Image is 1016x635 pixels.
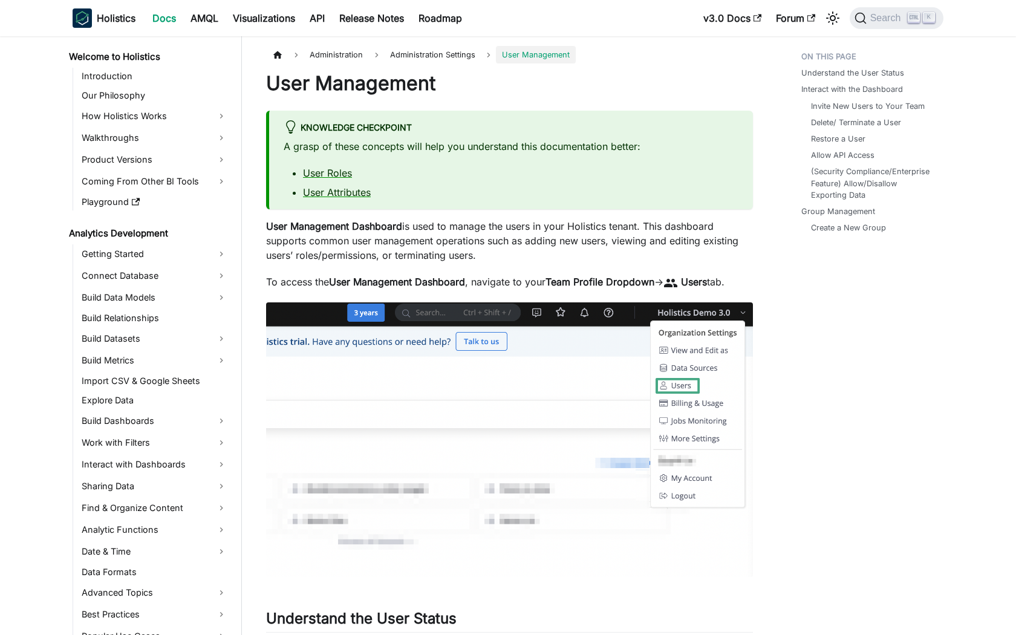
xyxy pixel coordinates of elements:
[226,8,302,28] a: Visualizations
[769,8,822,28] a: Forum
[384,46,481,63] span: Administration Settings
[65,48,231,65] a: Welcome to Holistics
[867,13,908,24] span: Search
[78,583,231,602] a: Advanced Topics
[801,67,904,79] a: Understand the User Status
[78,150,231,169] a: Product Versions
[545,276,654,288] strong: Team Profile Dropdown
[78,373,231,389] a: Import CSV & Google Sheets
[78,542,231,561] a: Date & Time
[811,133,865,145] a: Restore a User
[78,310,231,327] a: Build Relationships
[97,11,135,25] b: Holistics
[78,288,231,307] a: Build Data Models
[266,220,402,232] strong: User Management Dashboard
[65,225,231,242] a: Analytics Development
[304,46,369,63] span: Administration
[496,46,576,63] span: User Management
[811,117,901,128] a: Delete/ Terminate a User
[78,411,231,431] a: Build Dashboards
[811,100,925,112] a: Invite New Users to Your Team
[266,71,753,96] h1: User Management
[266,46,753,63] nav: Breadcrumbs
[78,266,231,285] a: Connect Database
[811,166,931,201] a: (Security Compliance/Enterprise Feature) Allow/Disallow Exporting Data
[266,46,289,63] a: Home page
[303,186,371,198] a: User Attributes
[284,120,738,136] div: Knowledge Checkpoint
[78,605,231,624] a: Best Practices
[78,351,231,370] a: Build Metrics
[73,8,135,28] a: HolisticsHolistics
[78,498,231,518] a: Find & Organize Content
[681,276,707,288] strong: Users
[329,276,465,288] strong: User Management Dashboard
[302,8,332,28] a: API
[183,8,226,28] a: AMQL
[73,8,92,28] img: Holistics
[332,8,411,28] a: Release Notes
[811,149,874,161] a: Allow API Access
[78,172,231,191] a: Coming From Other BI Tools
[78,477,231,496] a: Sharing Data
[78,433,231,452] a: Work with Filters
[696,8,769,28] a: v3.0 Docs
[850,7,943,29] button: Search (Ctrl+K)
[78,520,231,539] a: Analytic Functions
[303,167,352,179] a: User Roles
[78,106,231,126] a: How Holistics Works
[266,610,753,633] h2: Understand the User Status
[78,455,231,474] a: Interact with Dashboards
[266,219,753,262] p: is used to manage the users in your Holistics tenant. This dashboard supports common user managem...
[78,87,231,104] a: Our Philosophy
[78,194,231,210] a: Playground
[801,83,903,95] a: Interact with the Dashboard
[923,12,935,23] kbd: K
[801,206,875,217] a: Group Management
[811,222,886,233] a: Create a New Group
[411,8,469,28] a: Roadmap
[266,275,753,290] p: To access the , navigate to your -> tab.
[78,329,231,348] a: Build Datasets
[663,276,678,290] span: people
[60,36,242,635] nav: Docs sidebar
[823,8,842,28] button: Switch between dark and light mode (currently light mode)
[78,392,231,409] a: Explore Data
[78,244,231,264] a: Getting Started
[78,128,231,148] a: Walkthroughs
[284,139,738,154] p: A grasp of these concepts will help you understand this documentation better:
[78,68,231,85] a: Introduction
[145,8,183,28] a: Docs
[78,564,231,581] a: Data Formats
